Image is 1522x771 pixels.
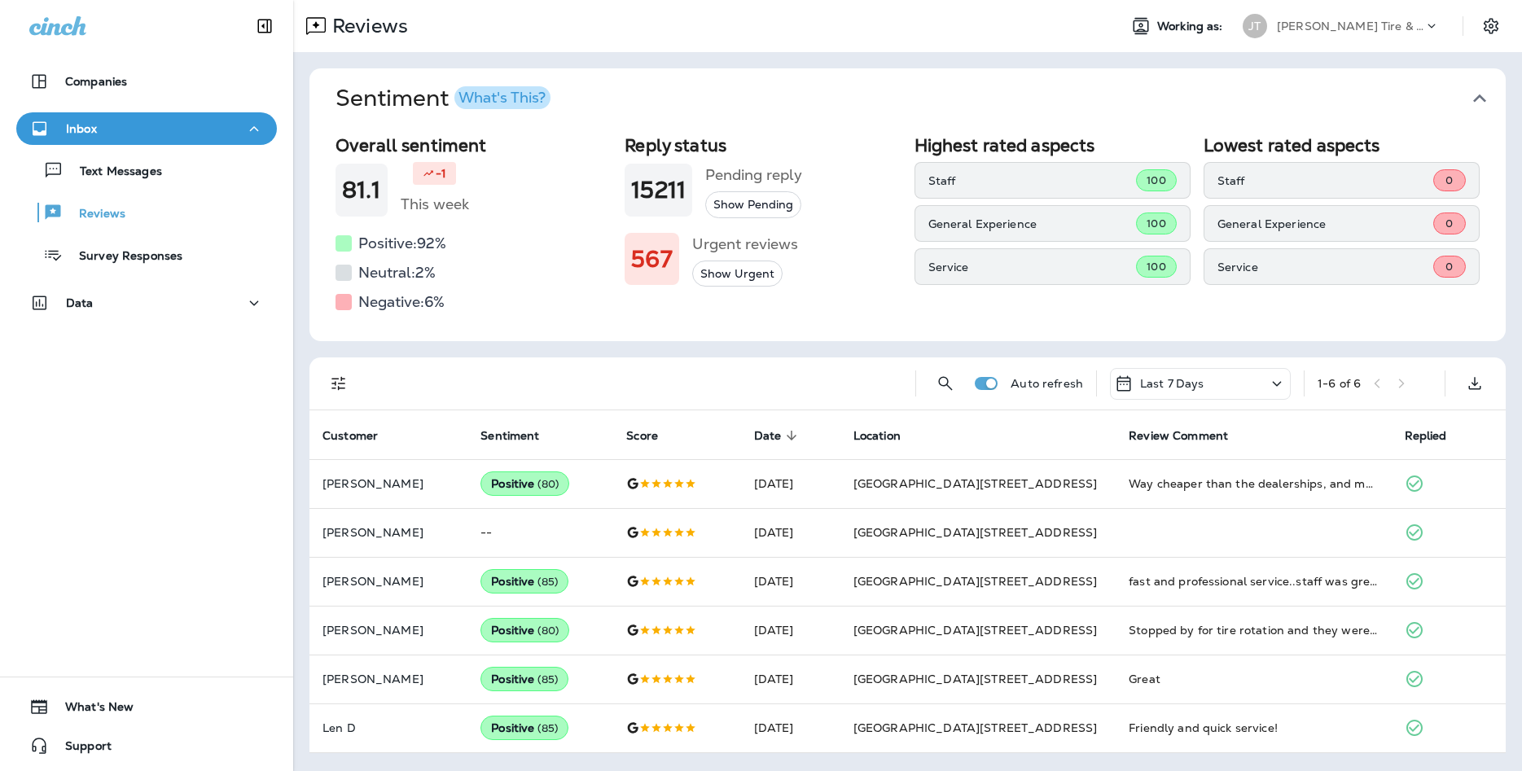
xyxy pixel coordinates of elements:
p: Reviews [63,207,125,222]
p: Staff [928,174,1137,187]
span: What's New [49,700,134,720]
h5: This week [401,191,469,217]
div: Positive [480,618,569,642]
span: 0 [1445,173,1453,187]
td: [DATE] [741,703,840,752]
p: Data [66,296,94,309]
div: 1 - 6 of 6 [1318,377,1361,390]
button: Show Pending [705,191,801,218]
h1: 15211 [631,177,686,204]
h5: Urgent reviews [692,231,798,257]
p: -1 [436,165,446,182]
button: SentimentWhat's This? [322,68,1519,129]
div: What's This? [458,90,546,105]
button: Data [16,287,277,319]
p: [PERSON_NAME] [322,624,454,637]
span: [GEOGRAPHIC_DATA][STREET_ADDRESS] [853,476,1098,491]
p: Last 7 Days [1140,377,1204,390]
span: Customer [322,428,399,443]
span: ( 85 ) [537,672,558,686]
button: Text Messages [16,153,277,187]
p: Companies [65,75,127,88]
span: Date [754,429,782,443]
div: JT [1243,14,1267,38]
p: Text Messages [64,164,162,180]
p: [PERSON_NAME] [322,575,454,588]
p: Reviews [326,14,408,38]
td: [DATE] [741,459,840,508]
span: Working as: [1157,20,1226,33]
p: Auto refresh [1011,377,1083,390]
h2: Highest rated aspects [915,135,1191,156]
span: [GEOGRAPHIC_DATA][STREET_ADDRESS] [853,672,1098,686]
button: Reviews [16,195,277,230]
p: General Experience [928,217,1137,230]
span: Customer [322,429,378,443]
button: What's This? [454,86,550,109]
button: What's New [16,690,277,723]
div: SentimentWhat's This? [309,129,1506,341]
span: 100 [1147,173,1165,187]
span: 0 [1445,217,1453,230]
h5: Neutral: 2 % [358,260,436,286]
span: [GEOGRAPHIC_DATA][STREET_ADDRESS] [853,623,1098,637]
div: Positive [480,716,568,740]
span: Review Comment [1129,428,1249,443]
span: ( 80 ) [537,624,559,637]
span: Sentiment [480,428,560,443]
button: Support [16,729,277,762]
div: Friendly and quick service! [1129,720,1378,736]
span: Date [754,428,803,443]
p: Staff [1217,174,1433,187]
span: Location [853,428,922,443]
h2: Lowest rated aspects [1204,135,1480,156]
p: [PERSON_NAME] [322,526,454,539]
span: ( 80 ) [537,477,559,491]
td: [DATE] [741,606,840,655]
button: Companies [16,65,277,98]
span: Score [626,428,679,443]
p: Service [1217,261,1433,274]
span: Replied [1405,428,1468,443]
button: Filters [322,367,355,400]
button: Survey Responses [16,238,277,272]
h5: Positive: 92 % [358,230,446,256]
td: [DATE] [741,508,840,557]
span: Replied [1405,429,1447,443]
div: Way cheaper than the dealerships, and more services for actually reasonable expectations. [1129,475,1378,492]
span: [GEOGRAPHIC_DATA][STREET_ADDRESS] [853,574,1098,589]
h2: Overall sentiment [336,135,612,156]
button: Search Reviews [929,367,962,400]
span: Sentiment [480,429,539,443]
p: [PERSON_NAME] Tire & Auto [1277,20,1423,33]
h1: Sentiment [336,85,550,112]
span: 100 [1147,217,1165,230]
span: 0 [1445,260,1453,274]
span: Location [853,429,901,443]
p: [PERSON_NAME] [322,672,454,686]
p: Inbox [66,122,97,135]
td: [DATE] [741,655,840,703]
p: [PERSON_NAME] [322,477,454,490]
div: Great [1129,671,1378,687]
button: Settings [1476,11,1506,41]
span: [GEOGRAPHIC_DATA][STREET_ADDRESS] [853,525,1098,540]
span: ( 85 ) [537,575,558,589]
td: [DATE] [741,557,840,606]
span: [GEOGRAPHIC_DATA][STREET_ADDRESS] [853,721,1098,735]
button: Collapse Sidebar [242,10,287,42]
div: Stopped by for tire rotation and they were right on it. In & out in less than an hour [1129,622,1378,638]
div: Positive [480,667,568,691]
p: Survey Responses [63,249,182,265]
h2: Reply status [625,135,901,156]
p: Len D [322,721,454,734]
button: Export as CSV [1458,367,1491,400]
p: Service [928,261,1137,274]
div: Positive [480,569,568,594]
p: General Experience [1217,217,1433,230]
h1: 81.1 [342,177,381,204]
div: Positive [480,471,569,496]
h5: Negative: 6 % [358,289,445,315]
span: Score [626,429,658,443]
h1: 567 [631,246,672,273]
